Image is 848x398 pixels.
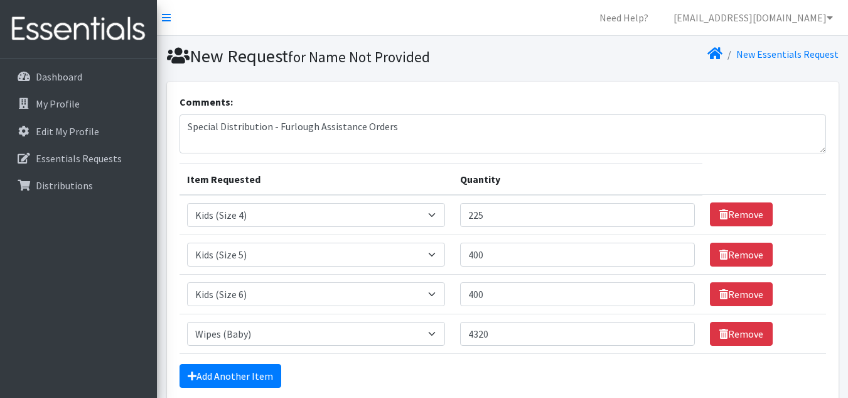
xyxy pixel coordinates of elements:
[5,8,152,50] img: HumanEssentials
[36,125,99,138] p: Edit My Profile
[180,364,281,388] a: Add Another Item
[36,179,93,192] p: Distributions
[36,70,82,83] p: Dashboard
[180,163,453,195] th: Item Requested
[288,48,430,66] small: for Name Not Provided
[5,173,152,198] a: Distributions
[5,146,152,171] a: Essentials Requests
[710,202,773,226] a: Remove
[663,5,843,30] a: [EMAIL_ADDRESS][DOMAIN_NAME]
[589,5,658,30] a: Need Help?
[5,64,152,89] a: Dashboard
[36,97,80,110] p: My Profile
[710,282,773,306] a: Remove
[5,91,152,116] a: My Profile
[167,45,498,67] h1: New Request
[36,152,122,165] p: Essentials Requests
[453,163,702,195] th: Quantity
[710,243,773,267] a: Remove
[736,48,839,60] a: New Essentials Request
[5,119,152,144] a: Edit My Profile
[180,94,233,109] label: Comments:
[710,322,773,346] a: Remove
